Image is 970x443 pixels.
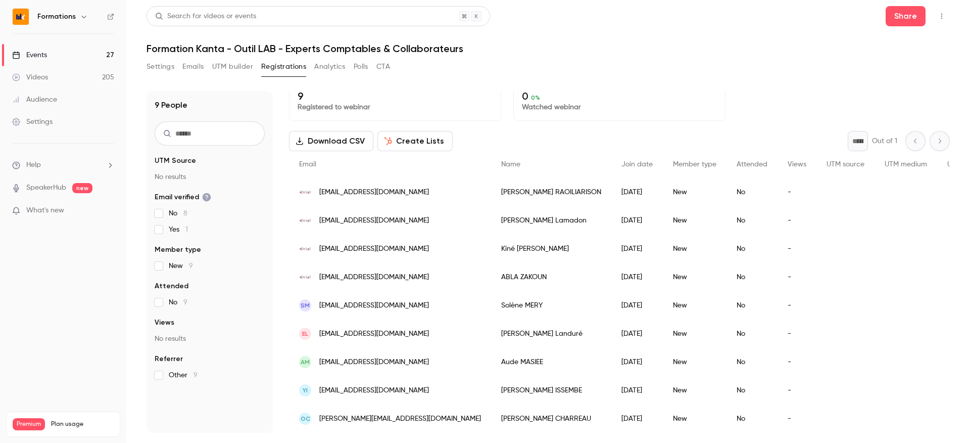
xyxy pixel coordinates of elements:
[102,206,114,215] iframe: Noticeable Trigger
[301,358,310,367] span: AM
[522,102,717,112] p: Watched webinar
[354,59,368,75] button: Polls
[12,95,57,105] div: Audience
[726,320,778,348] div: No
[827,161,864,168] span: UTM source
[155,334,265,344] p: No results
[155,156,265,380] section: facet-groups
[303,386,308,395] span: YI
[155,354,183,364] span: Referrer
[289,131,373,151] button: Download CSV
[491,376,611,405] div: [PERSON_NAME] ISSEMBE
[663,291,726,320] div: New
[491,206,611,235] div: [PERSON_NAME] Lamadon
[193,372,198,379] span: 9
[319,300,429,311] span: [EMAIL_ADDRESS][DOMAIN_NAME]
[26,160,41,170] span: Help
[491,291,611,320] div: Solène MERY
[12,160,114,170] li: help-dropdown-opener
[491,405,611,433] div: [PERSON_NAME] CHARREAU
[302,329,308,338] span: EL
[155,156,196,166] span: UTM Source
[319,414,481,424] span: [PERSON_NAME][EMAIL_ADDRESS][DOMAIN_NAME]
[611,348,663,376] div: [DATE]
[663,320,726,348] div: New
[663,206,726,235] div: New
[778,348,816,376] div: -
[12,50,47,60] div: Events
[377,131,453,151] button: Create Lists
[663,405,726,433] div: New
[726,206,778,235] div: No
[299,243,311,255] img: orial.fr
[778,376,816,405] div: -
[663,235,726,263] div: New
[37,12,76,22] h6: Formations
[212,59,253,75] button: UTM builder
[155,192,211,202] span: Email verified
[155,172,265,182] p: No results
[301,301,310,310] span: SM
[169,297,187,307] span: No
[778,235,816,263] div: -
[155,245,201,255] span: Member type
[611,405,663,433] div: [DATE]
[611,206,663,235] div: [DATE]
[314,59,346,75] button: Analytics
[319,187,429,198] span: [EMAIL_ADDRESS][DOMAIN_NAME]
[663,348,726,376] div: New
[885,161,927,168] span: UTM medium
[522,90,717,102] p: 0
[26,205,64,216] span: What's new
[299,271,311,283] img: orial.fr
[13,418,45,430] span: Premium
[169,225,188,235] span: Yes
[12,117,53,127] div: Settings
[182,59,204,75] button: Emails
[155,281,188,291] span: Attended
[886,6,926,26] button: Share
[872,136,897,146] p: Out of 1
[726,235,778,263] div: No
[726,291,778,320] div: No
[673,161,716,168] span: Member type
[26,183,66,193] a: SpeakerHub
[491,348,611,376] div: Aude MASIEE
[72,183,92,193] span: new
[12,72,48,82] div: Videos
[611,235,663,263] div: [DATE]
[663,178,726,206] div: New
[147,59,174,75] button: Settings
[155,11,256,22] div: Search for videos or events
[491,263,611,291] div: ABLA ZAKOUN
[663,263,726,291] div: New
[298,90,493,102] p: 9
[778,291,816,320] div: -
[778,320,816,348] div: -
[778,263,816,291] div: -
[726,263,778,291] div: No
[319,272,429,283] span: [EMAIL_ADDRESS][DOMAIN_NAME]
[491,320,611,348] div: [PERSON_NAME] Landuré
[319,215,429,226] span: [EMAIL_ADDRESS][DOMAIN_NAME]
[189,262,193,270] span: 9
[169,261,193,271] span: New
[726,348,778,376] div: No
[531,94,540,101] span: 0 %
[299,161,316,168] span: Email
[788,161,806,168] span: Views
[319,244,429,254] span: [EMAIL_ADDRESS][DOMAIN_NAME]
[169,208,187,218] span: No
[147,42,950,55] h1: Formation Kanta - Outil LAB - Experts Comptables & Collaborateurs
[299,186,311,198] img: orial.fr
[51,420,114,428] span: Plan usage
[611,376,663,405] div: [DATE]
[319,357,429,368] span: [EMAIL_ADDRESS][DOMAIN_NAME]
[726,178,778,206] div: No
[13,9,29,25] img: Formations
[501,161,520,168] span: Name
[155,318,174,328] span: Views
[778,178,816,206] div: -
[611,178,663,206] div: [DATE]
[319,329,429,339] span: [EMAIL_ADDRESS][DOMAIN_NAME]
